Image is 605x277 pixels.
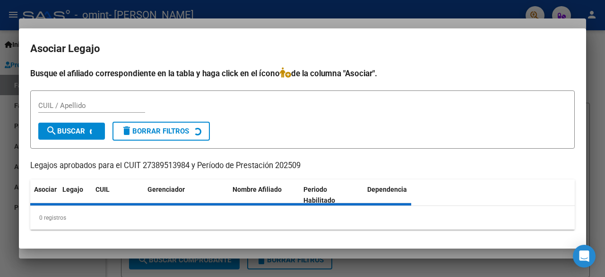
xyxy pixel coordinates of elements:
[95,186,110,193] span: CUIL
[112,122,210,141] button: Borrar Filtros
[144,179,229,211] datatable-header-cell: Gerenciador
[59,179,92,211] datatable-header-cell: Legajo
[62,186,83,193] span: Legajo
[300,179,363,211] datatable-header-cell: Periodo Habilitado
[30,206,575,230] div: 0 registros
[147,186,185,193] span: Gerenciador
[38,123,105,140] button: Buscar
[30,179,59,211] datatable-header-cell: Asociar
[30,67,575,80] h4: Busque el afiliado correspondiente en la tabla y haga click en el ícono de la columna "Asociar".
[121,127,189,135] span: Borrar Filtros
[303,186,335,204] span: Periodo Habilitado
[363,179,434,211] datatable-header-cell: Dependencia
[233,186,282,193] span: Nombre Afiliado
[30,40,575,58] h2: Asociar Legajo
[573,245,596,268] div: Open Intercom Messenger
[46,125,57,136] mat-icon: search
[30,160,575,172] p: Legajos aprobados para el CUIT 27389513984 y Período de Prestación 202509
[367,186,407,193] span: Dependencia
[229,179,300,211] datatable-header-cell: Nombre Afiliado
[34,186,57,193] span: Asociar
[92,179,144,211] datatable-header-cell: CUIL
[46,127,85,135] span: Buscar
[121,125,132,136] mat-icon: delete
